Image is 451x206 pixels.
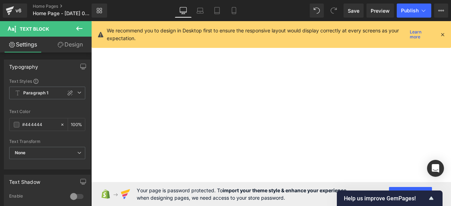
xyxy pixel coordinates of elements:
[33,11,90,16] span: Home Page - [DATE] 09:51:28
[107,27,407,42] p: We recommend you to design in Desktop first to ensure the responsive layout would display correct...
[33,4,103,9] a: Home Pages
[9,60,38,70] div: Typography
[23,90,49,96] b: Paragraph 1
[9,139,85,144] div: Text Transform
[427,160,444,177] div: Open Intercom Messenger
[223,187,346,193] strong: import your theme style & enhance your experience
[327,4,341,18] button: Redo
[9,109,85,114] div: Text Color
[9,78,85,84] div: Text Styles
[192,4,209,18] a: Laptop
[344,195,427,202] span: Help us improve GemPages!
[3,4,27,18] a: v6
[92,4,107,18] a: New Library
[407,30,434,39] a: Learn more
[20,26,49,32] span: Text Block
[366,4,394,18] a: Preview
[209,4,225,18] a: Tablet
[9,193,63,201] div: Enable
[401,8,419,13] span: Publish
[175,4,192,18] a: Desktop
[22,121,57,129] input: Color
[389,187,432,201] button: Allow access
[344,194,435,202] button: Show survey - Help us improve GemPages!
[348,7,359,14] span: Save
[137,187,346,201] span: Your page is password protected. To when designing pages, we need access to your store password.
[14,6,23,15] div: v6
[47,37,93,52] a: Design
[68,118,85,131] div: %
[371,7,390,14] span: Preview
[310,4,324,18] button: Undo
[9,175,40,185] div: Text Shadow
[397,4,431,18] button: Publish
[15,150,26,155] b: None
[225,4,242,18] a: Mobile
[434,4,448,18] button: More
